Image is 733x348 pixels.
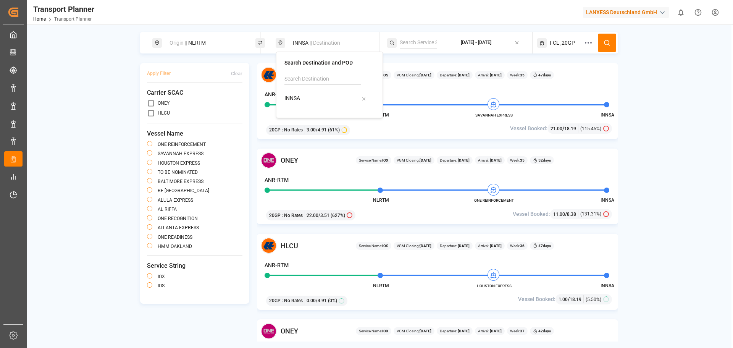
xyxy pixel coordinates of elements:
span: Departure: [440,328,470,334]
span: Arrival: [478,157,502,163]
b: IOX [382,158,388,162]
span: (627%) [331,212,345,219]
div: NLRTM [165,36,247,50]
span: Arrival: [478,328,502,334]
span: FCL [550,39,559,47]
img: Carrier [261,67,277,83]
span: NLRTM [373,283,389,288]
span: VGM Closing: [397,243,431,249]
b: [DATE] [489,329,502,333]
span: Vessel Booked: [518,295,555,303]
span: ONE REINFORCEMENT [473,197,515,203]
b: [DATE] [420,244,431,248]
span: 8.38 [567,212,576,217]
span: 18.19 [570,297,581,302]
span: Arrival: [478,72,502,78]
span: HOUSTON EXPRESS [473,283,515,289]
b: 36 [520,244,525,248]
span: Vessel Name [147,129,242,138]
span: Week: [510,157,525,163]
b: [DATE] [489,73,502,77]
span: Departure: [440,243,470,249]
div: / [559,295,584,303]
span: SAVANNAH EXPRESS [473,112,515,118]
b: IOX [382,329,388,333]
b: 35 [520,158,525,162]
div: Transport Planner [33,3,94,15]
span: VGM Closing: [397,328,431,334]
b: [DATE] [420,73,431,77]
button: show 0 new notifications [672,4,689,21]
span: (0%) [328,297,337,304]
h4: ANR-RTM [265,176,289,184]
span: VGM Closing: [397,157,431,163]
span: 0.00 / 4.91 [307,297,327,304]
span: 3.00 / 4.91 [307,126,327,133]
span: : No Rates [282,212,303,219]
span: Departure: [440,157,470,163]
label: IOX [158,274,165,279]
span: || Destination [310,40,340,46]
div: / [553,210,578,218]
label: SAVANNAH EXPRESS [158,151,203,156]
button: Help Center [689,4,707,21]
span: Carrier SCAC [147,88,242,97]
b: [DATE] [457,158,470,162]
b: 52 days [538,158,551,162]
div: LANXESS Deutschland GmbH [583,7,669,18]
label: HOUSTON EXPRESS [158,161,200,165]
input: Search Service String [400,37,437,49]
span: NLRTM [373,197,389,203]
span: (131.31%) [580,210,601,217]
b: [DATE] [420,158,431,162]
label: HMM OAKLAND [158,244,192,249]
span: 20GP [269,126,281,133]
span: Departure: [440,72,470,78]
span: Arrival: [478,243,502,249]
button: LANXESS Deutschland GmbH [583,5,672,19]
span: ONEY [281,155,298,165]
span: 22.00 / 3.51 [307,212,329,219]
b: 35 [520,73,525,77]
label: ATLANTA EXPRESS [158,225,199,230]
span: 20GP [269,297,281,304]
b: IOS [382,244,388,248]
b: 37 [520,329,525,333]
b: [DATE] [457,329,470,333]
label: BALTIMORE EXPRESS [158,179,203,184]
span: : No Rates [282,126,303,133]
span: INNSA [601,112,614,118]
span: Vessel Booked: [513,210,550,218]
span: INNSA [601,197,614,203]
h4: Search Destination and POD [284,60,375,65]
div: / [551,125,578,133]
span: (5.50%) [586,296,601,303]
label: ONEY [158,101,170,105]
label: ONE RECOGNITION [158,216,198,221]
span: : No Rates [282,297,303,304]
span: HLCU [281,241,298,251]
h4: ANR-RTM [265,261,289,269]
span: Vessel Booked: [510,125,547,133]
b: IOS [382,73,388,77]
b: [DATE] [457,73,470,77]
div: [DATE] - [DATE] [461,39,491,46]
span: ,20GP [560,39,575,47]
h4: ANR-RTM [265,91,289,99]
img: Carrier [261,238,277,254]
b: [DATE] [489,158,502,162]
input: Search Destination [284,73,361,85]
label: ALULA EXPRESS [158,198,193,202]
span: Service String [147,261,242,270]
label: ONE REINFORCEMENT [158,142,206,147]
label: ONE READINESS [158,235,192,240]
b: 47 days [538,73,551,77]
span: Service Name: [359,328,388,334]
span: (115.45%) [580,125,601,132]
span: Origin || [170,40,187,46]
span: Week: [510,72,525,78]
input: Search POD [284,93,361,104]
span: (61%) [328,126,340,133]
span: Service Name: [359,157,388,163]
label: BF [GEOGRAPHIC_DATA] [158,188,209,193]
